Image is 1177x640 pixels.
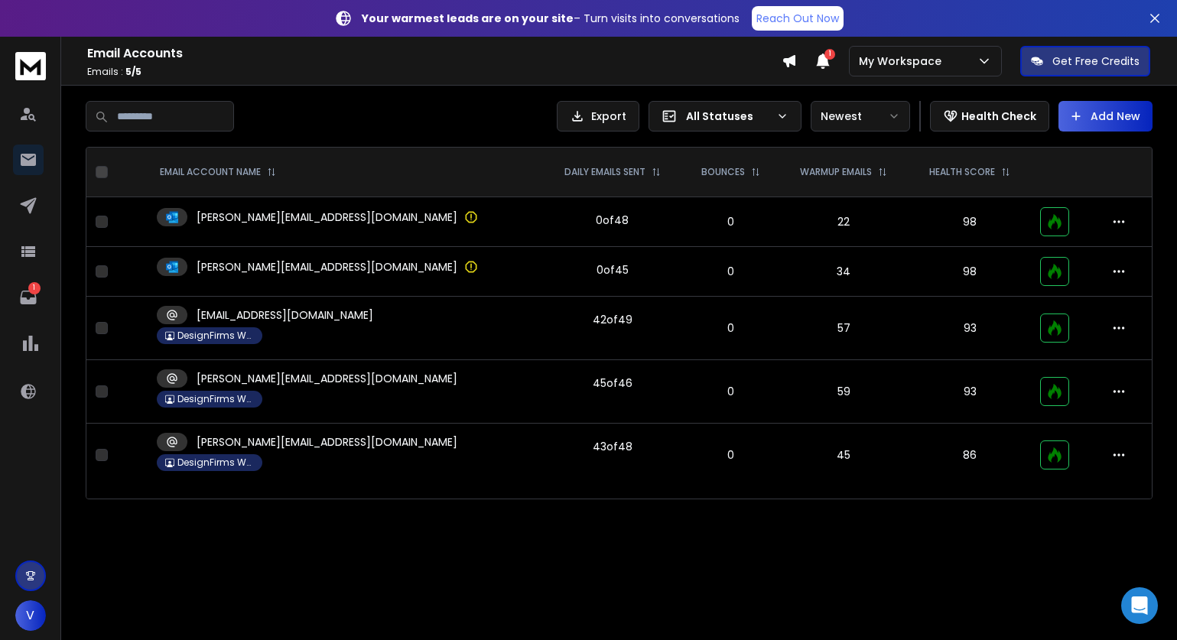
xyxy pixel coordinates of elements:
[779,297,909,360] td: 57
[15,600,46,631] button: V
[779,360,909,424] td: 59
[197,259,457,275] p: [PERSON_NAME][EMAIL_ADDRESS][DOMAIN_NAME]
[125,65,141,78] span: 5 / 5
[197,307,373,323] p: [EMAIL_ADDRESS][DOMAIN_NAME]
[28,282,41,294] p: 1
[930,101,1049,132] button: Health Check
[779,197,909,247] td: 22
[87,66,782,78] p: Emails :
[362,11,740,26] p: – Turn visits into conversations
[909,424,1031,487] td: 86
[909,247,1031,297] td: 98
[564,166,645,178] p: DAILY EMAILS SENT
[596,213,629,228] div: 0 of 48
[779,424,909,487] td: 45
[593,439,632,454] div: 43 of 48
[13,282,44,313] a: 1
[593,375,632,391] div: 45 of 46
[701,166,745,178] p: BOUNCES
[197,434,457,450] p: [PERSON_NAME][EMAIL_ADDRESS][DOMAIN_NAME]
[691,447,769,463] p: 0
[362,11,574,26] strong: Your warmest leads are on your site
[160,166,276,178] div: EMAIL ACCOUNT NAME
[824,49,835,60] span: 1
[691,320,769,336] p: 0
[197,371,457,386] p: [PERSON_NAME][EMAIL_ADDRESS][DOMAIN_NAME]
[1121,587,1158,624] div: Open Intercom Messenger
[909,197,1031,247] td: 98
[811,101,910,132] button: Newest
[597,262,629,278] div: 0 of 45
[752,6,844,31] a: Reach Out Now
[557,101,639,132] button: Export
[691,264,769,279] p: 0
[686,109,770,124] p: All Statuses
[756,11,839,26] p: Reach Out Now
[779,247,909,297] td: 34
[909,360,1031,424] td: 93
[691,214,769,229] p: 0
[961,109,1036,124] p: Health Check
[691,384,769,399] p: 0
[1020,46,1150,76] button: Get Free Credits
[177,393,254,405] p: DesignFirms Workspace
[859,54,948,69] p: My Workspace
[800,166,872,178] p: WARMUP EMAILS
[177,456,254,469] p: DesignFirms Workspace
[197,210,457,225] p: [PERSON_NAME][EMAIL_ADDRESS][DOMAIN_NAME]
[929,166,995,178] p: HEALTH SCORE
[593,312,632,327] div: 42 of 49
[177,330,254,342] p: DesignFirms Workspace
[15,52,46,80] img: logo
[1052,54,1140,69] p: Get Free Credits
[87,44,782,63] h1: Email Accounts
[1058,101,1153,132] button: Add New
[909,297,1031,360] td: 93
